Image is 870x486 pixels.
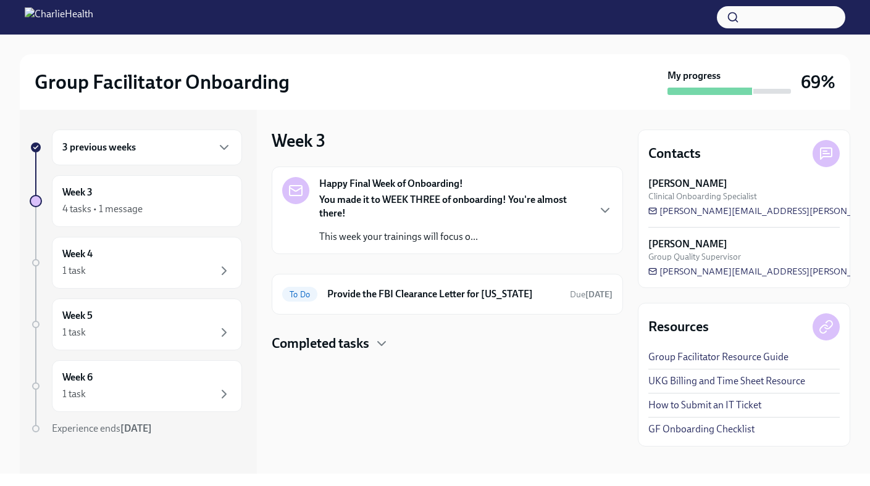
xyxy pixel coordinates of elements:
strong: [DATE] [120,422,152,434]
span: Experience ends [52,422,152,434]
p: This week your trainings will focus o... [319,230,588,244]
a: Week 51 task [30,299,242,350]
h3: 69% [801,71,835,93]
a: UKG Billing and Time Sheet Resource [648,374,805,388]
div: 3 previous weeks [52,130,242,165]
h6: Provide the FBI Clearance Letter for [US_STATE] [327,287,560,301]
strong: You made it to WEEK THREE of onboarding! You're almost there! [319,194,567,219]
h6: 3 previous weeks [62,141,136,154]
h2: Group Facilitator Onboarding [35,70,290,94]
a: Week 61 task [30,360,242,412]
strong: [DATE] [585,289,613,300]
h4: Completed tasks [272,334,369,353]
div: 1 task [62,264,86,278]
h6: Week 5 [62,309,93,323]
strong: [PERSON_NAME] [648,177,727,191]
h4: Resources [648,318,709,336]
div: Completed tasks [272,334,623,353]
a: Week 34 tasks • 1 message [30,175,242,227]
h3: Week 3 [272,130,325,152]
h6: Week 4 [62,247,93,261]
h6: Week 6 [62,371,93,384]
a: Week 41 task [30,237,242,289]
div: 1 task [62,387,86,401]
span: Group Quality Supervisor [648,251,741,263]
a: GF Onboarding Checklist [648,422,755,436]
strong: [PERSON_NAME] [648,237,727,251]
span: Due [570,289,613,300]
a: To DoProvide the FBI Clearance Letter for [US_STATE]Due[DATE] [282,284,613,304]
span: To Do [282,290,317,299]
a: How to Submit an IT Ticket [648,398,761,412]
div: 1 task [62,326,86,339]
h6: Week 3 [62,186,93,199]
span: Clinical Onboarding Specialist [648,191,757,202]
a: Group Facilitator Resource Guide [648,350,788,364]
strong: Happy Final Week of Onboarding! [319,177,463,191]
h4: Contacts [648,144,701,163]
span: September 23rd, 2025 10:00 [570,289,613,300]
img: CharlieHealth [25,7,93,27]
div: 4 tasks • 1 message [62,202,143,216]
strong: My progress [667,69,721,83]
